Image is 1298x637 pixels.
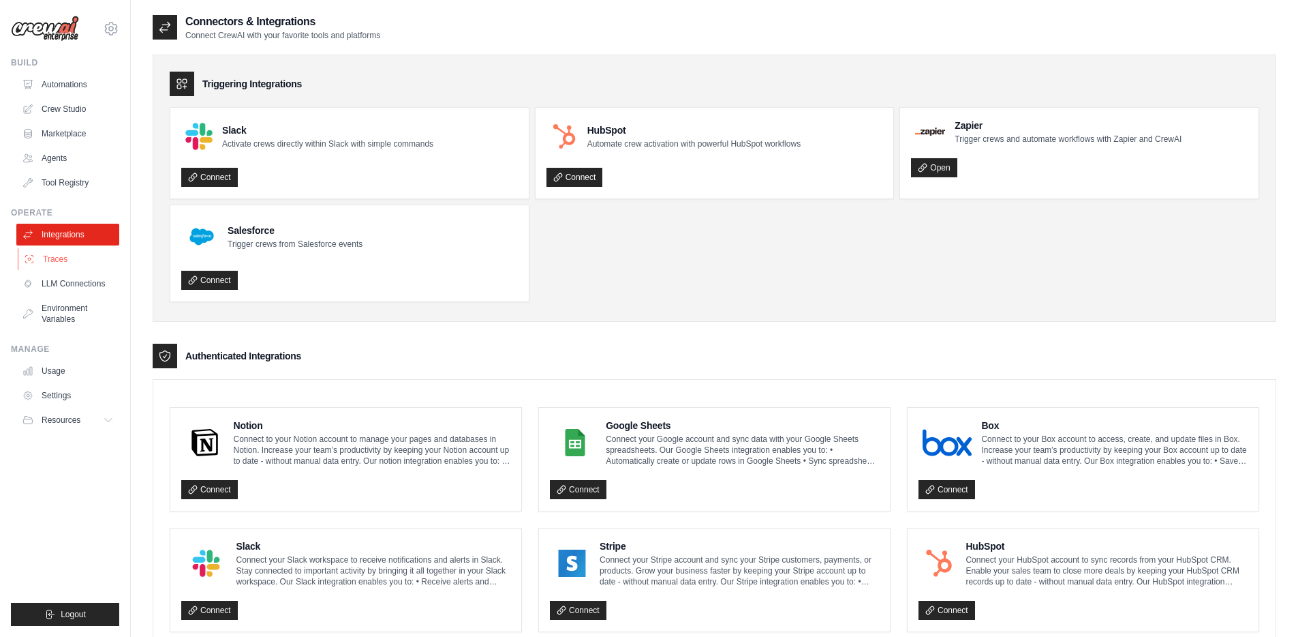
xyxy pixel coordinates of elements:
p: Automate crew activation with powerful HubSpot workflows [587,138,801,149]
p: Connect CrewAI with your favorite tools and platforms [185,30,380,41]
img: Logo [11,16,79,42]
a: LLM Connections [16,273,119,295]
img: Salesforce Logo [185,220,218,253]
a: Connect [550,601,606,620]
h4: Notion [234,419,511,432]
a: Connect [181,601,238,620]
a: Usage [16,360,119,382]
h4: Slack [222,123,433,137]
h4: Box [981,419,1248,432]
a: Tool Registry [16,172,119,194]
span: Logout [61,609,86,620]
a: Marketplace [16,123,119,145]
a: Traces [18,248,121,270]
button: Resources [16,409,119,431]
img: Stripe Logo [554,550,590,577]
a: Crew Studio [16,98,119,120]
h4: Google Sheets [606,419,879,432]
div: Operate [11,207,119,218]
h4: Slack [236,539,510,553]
h4: Zapier [955,119,1181,132]
a: Connect [550,480,606,499]
a: Connect [918,480,975,499]
p: Connect your HubSpot account to sync records from your HubSpot CRM. Enable your sales team to clo... [965,554,1248,587]
img: Slack Logo [185,123,213,150]
img: HubSpot Logo [923,550,956,577]
h4: Stripe [600,539,879,553]
p: Connect your Slack workspace to receive notifications and alerts in Slack. Stay connected to impo... [236,554,510,587]
span: Resources [42,415,80,426]
h3: Authenticated Integrations [185,349,301,363]
a: Connect [181,271,238,290]
button: Logout [11,603,119,626]
div: Build [11,57,119,68]
a: Environment Variables [16,297,119,330]
img: Box Logo [923,429,972,456]
a: Agents [16,147,119,169]
p: Trigger crews and automate workflows with Zapier and CrewAI [955,134,1181,145]
a: Automations [16,74,119,95]
div: Manage [11,344,119,355]
a: Connect [181,480,238,499]
img: Notion Logo [185,429,224,456]
h4: HubSpot [965,539,1248,553]
a: Open [911,158,957,177]
a: Connect [546,168,603,187]
img: Google Sheets Logo [554,429,596,456]
h3: Triggering Integrations [202,77,302,91]
p: Connect your Stripe account and sync your Stripe customers, payments, or products. Grow your busi... [600,554,879,587]
img: Slack Logo [185,550,227,577]
p: Connect to your Notion account to manage your pages and databases in Notion. Increase your team’s... [234,434,511,466]
h4: HubSpot [587,123,801,137]
img: HubSpot Logo [551,123,578,150]
p: Connect to your Box account to access, create, and update files in Box. Increase your team’s prod... [981,434,1248,466]
a: Settings [16,385,119,406]
p: Connect your Google account and sync data with your Google Sheets spreadsheets. Our Google Sheets... [606,434,879,466]
a: Integrations [16,224,119,246]
p: Trigger crews from Salesforce events [228,239,362,250]
h4: Salesforce [228,224,362,237]
a: Connect [918,601,975,620]
h2: Connectors & Integrations [185,14,380,30]
a: Connect [181,168,238,187]
img: Zapier Logo [915,128,945,136]
p: Activate crews directly within Slack with simple commands [222,138,433,149]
